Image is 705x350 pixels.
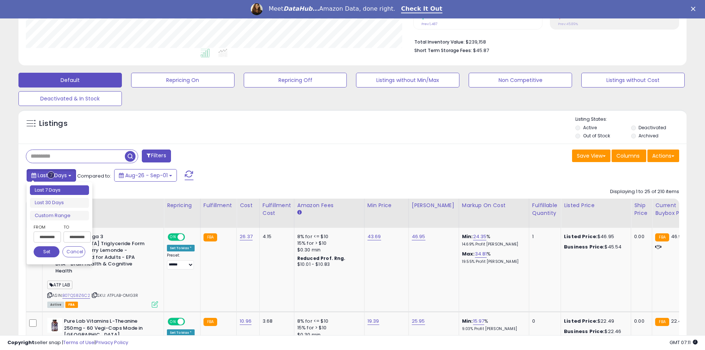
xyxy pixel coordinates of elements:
div: ASIN: [47,233,158,307]
b: ATP LAB - Omega 3 [MEDICAL_DATA] Triglyceride Form 200ml Raspberry Lemonde - Omega 3 Liquid for A... [55,233,145,276]
button: Listings without Cost [581,73,685,87]
span: OFF [184,319,196,325]
span: Columns [616,152,640,159]
a: 19.39 [367,318,379,325]
div: Ship Price [634,202,649,217]
b: Reduced Prof. Rng. [297,255,346,261]
button: Non Competitive [469,73,572,87]
div: Meet Amazon Data, done right. [268,5,395,13]
div: 0 [532,318,555,325]
b: Business Price: [564,328,605,335]
div: Min Price [367,202,405,209]
small: -7.28% [561,14,578,20]
button: Repricing Off [244,73,347,87]
a: Privacy Policy [96,339,128,346]
div: Listed Price [564,202,628,209]
button: Repricing On [131,73,235,87]
label: Out of Stock [583,133,610,139]
div: % [462,233,523,247]
span: 2025-09-9 07:11 GMT [670,339,698,346]
small: 11.16% [425,14,438,20]
li: Custom Range [30,211,89,221]
span: All listings currently available for purchase on Amazon [47,302,64,308]
b: Total Inventory Value: [414,39,465,45]
div: 8% for <= $10 [297,318,359,325]
a: 34.81 [475,250,487,258]
button: Filters [142,150,171,162]
div: Repricing [167,202,197,209]
img: Profile image for Georgie [251,3,263,15]
li: $239,158 [414,37,674,46]
button: Actions [647,150,679,162]
button: Last 7 Days [27,169,76,182]
img: 319SRK4MShL._SL40_.jpg [47,318,62,333]
li: Last 30 Days [30,198,89,208]
div: Title [45,202,161,209]
span: ON [168,234,178,240]
button: Columns [612,150,646,162]
div: $22.49 [564,318,625,325]
b: Min: [462,318,473,325]
b: Min: [462,233,473,240]
span: ATP LAB [47,281,72,289]
span: Last 7 Days [38,172,67,179]
div: $0.30 min [297,247,359,253]
label: From [34,223,59,231]
a: 26.37 [240,233,253,240]
button: Cancel [62,246,85,257]
div: Preset: [167,253,195,270]
span: FBA [65,302,78,308]
button: Aug-26 - Sep-01 [114,169,177,182]
div: 0.00 [634,318,646,325]
span: OFF [184,234,196,240]
a: B07QS8Z6C2 [62,292,90,299]
div: Amazon Fees [297,202,361,209]
span: Compared to: [77,172,111,179]
span: Aug-26 - Sep-01 [125,172,168,179]
small: Prev: 45.89% [558,22,578,26]
small: FBA [203,318,217,326]
a: 15.97 [473,318,485,325]
th: The percentage added to the cost of goods (COGS) that forms the calculator for Min & Max prices. [459,199,529,228]
button: Set [34,246,59,257]
div: Markup on Cost [462,202,526,209]
div: 8% for <= $10 [297,233,359,240]
div: 15% for > $10 [297,325,359,331]
small: FBA [203,233,217,241]
a: 24.35 [473,233,487,240]
b: Pure Lab Vitamins L-Theanine 250mg - 60 Vegi-Caps Made in [GEOGRAPHIC_DATA] [64,318,154,340]
div: 4.15 [263,233,288,240]
label: Active [583,124,597,131]
p: Listing States: [575,116,687,123]
button: Save View [572,150,610,162]
b: Max: [462,250,475,257]
p: 9.03% Profit [PERSON_NAME] [462,326,523,332]
b: Listed Price: [564,318,598,325]
button: Default [18,73,122,87]
button: Deactivated & In Stock [18,91,122,106]
div: 0.00 [634,233,646,240]
div: $45.54 [564,244,625,250]
h5: Listings [39,119,68,129]
div: Set To Max * [167,245,195,251]
a: 43.69 [367,233,381,240]
b: Business Price: [564,243,605,250]
span: 46.95 [671,233,685,240]
span: ON [168,319,178,325]
div: Close [691,7,698,11]
small: Amazon Fees. [297,209,302,216]
label: Archived [639,133,658,139]
label: To [64,223,85,231]
b: Short Term Storage Fees: [414,47,472,54]
small: FBA [655,233,669,241]
div: 15% for > $10 [297,240,359,247]
p: 14.69% Profit [PERSON_NAME] [462,242,523,247]
i: DataHub... [283,5,319,12]
a: 25.95 [412,318,425,325]
a: 46.95 [412,233,425,240]
a: Terms of Use [63,339,95,346]
a: 10.96 [240,318,251,325]
div: Fulfillment [203,202,233,209]
span: | SKU: ATPLAB-OMG3R [91,292,138,298]
div: $46.95 [564,233,625,240]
